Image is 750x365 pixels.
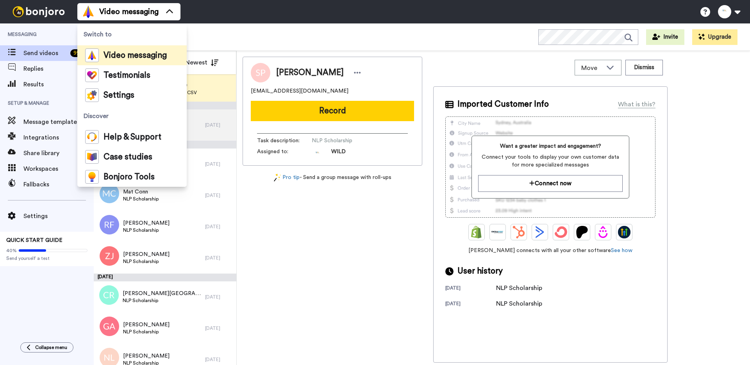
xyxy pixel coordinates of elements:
[85,150,99,164] img: case-study-colored.svg
[123,250,170,258] span: [PERSON_NAME]
[512,226,525,238] img: Hubspot
[35,344,67,351] span: Collapse menu
[611,248,632,253] a: See how
[104,72,150,79] span: Testimonials
[23,133,79,142] span: Integrations
[104,52,167,59] span: Video messaging
[205,325,232,331] div: [DATE]
[6,255,87,261] span: Send yourself a test
[625,60,663,75] button: Dismiss
[251,63,270,82] img: Image of Samantha Phelvin
[496,283,542,293] div: NLP Scholarship
[23,48,67,58] span: Send videos
[85,130,99,144] img: help-and-support-colored.svg
[85,48,99,62] img: vm-color.svg
[692,29,737,45] button: Upgrade
[99,285,119,305] img: cr.png
[20,342,73,352] button: Collapse menu
[23,149,94,158] span: Share library
[257,148,312,159] span: Assigned to:
[274,174,281,182] img: magic-wand.svg
[312,148,323,159] img: db56d3b7-25cc-4860-a3ab-2408422e83c0-1733197158.jpg
[100,317,119,336] img: ga.png
[457,98,549,110] span: Imported Customer Info
[100,184,119,203] img: mc.png
[77,45,187,65] a: Video messaging
[597,226,609,238] img: Drip
[77,65,187,85] a: Testimonials
[478,142,622,150] span: Want a greater impact and engagement?
[445,247,655,254] span: [PERSON_NAME] connects with all your other software
[445,301,496,308] div: [DATE]
[243,174,422,182] div: - Send a group message with roll-ups
[85,170,99,184] img: bj-tools-colored.svg
[77,167,187,187] a: Bonjoro Tools
[205,122,232,128] div: [DATE]
[104,173,155,181] span: Bonjoro Tools
[205,294,232,300] div: [DATE]
[251,87,348,95] span: [EMAIL_ADDRESS][DOMAIN_NAME]
[257,137,312,145] span: Task description :
[77,23,187,45] span: Switch to
[205,224,232,230] div: [DATE]
[123,290,201,297] span: [PERSON_NAME][GEOGRAPHIC_DATA]
[123,258,170,265] span: NLP Scholarship
[6,247,17,254] span: 40%
[77,85,187,105] a: Settings
[276,67,344,79] span: [PERSON_NAME]
[77,147,187,167] a: Case studies
[77,127,187,147] a: Help & Support
[104,153,152,161] span: Case studies
[534,226,546,238] img: ActiveCampaign
[104,133,161,141] span: Help & Support
[6,238,62,243] span: QUICK START GUIDE
[618,100,655,109] div: What is this?
[70,49,86,57] div: 99 +
[123,196,159,202] span: NLP Scholarship
[123,321,170,329] span: [PERSON_NAME]
[85,88,99,102] img: settings-colored.svg
[312,137,386,145] span: NLP Scholarship
[123,329,170,335] span: NLP Scholarship
[576,226,588,238] img: Patreon
[179,55,224,70] button: Newest
[94,274,236,281] div: [DATE]
[331,148,346,159] span: WILD
[205,356,232,363] div: [DATE]
[555,226,567,238] img: ConvertKit
[581,63,602,73] span: Move
[478,153,622,169] span: Connect your tools to display your own customer data for more specialized messages
[100,246,119,266] img: zj.png
[251,101,414,121] button: Record
[23,164,94,174] span: Workspaces
[478,175,622,192] button: Connect now
[470,226,483,238] img: Shopify
[9,6,68,17] img: bj-logo-header-white.svg
[123,352,170,360] span: [PERSON_NAME]
[205,161,232,167] div: [DATE]
[123,219,170,227] span: [PERSON_NAME]
[77,105,187,127] span: Discover
[85,68,99,82] img: tm-color.svg
[23,80,94,89] span: Results
[123,188,159,196] span: Mat Conn
[23,117,94,127] span: Message template
[457,265,503,277] span: User history
[496,299,542,308] div: NLP Scholarship
[491,226,504,238] img: Ontraport
[23,211,94,221] span: Settings
[23,180,94,189] span: Fallbacks
[104,91,134,99] span: Settings
[205,255,232,261] div: [DATE]
[274,174,300,182] a: Pro tip
[205,192,232,199] div: [DATE]
[123,227,170,233] span: NLP Scholarship
[82,5,95,18] img: vm-color.svg
[646,29,684,45] button: Invite
[23,64,94,73] span: Replies
[618,226,630,238] img: GoHighLevel
[445,285,496,293] div: [DATE]
[123,297,201,304] span: NLP Scholarship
